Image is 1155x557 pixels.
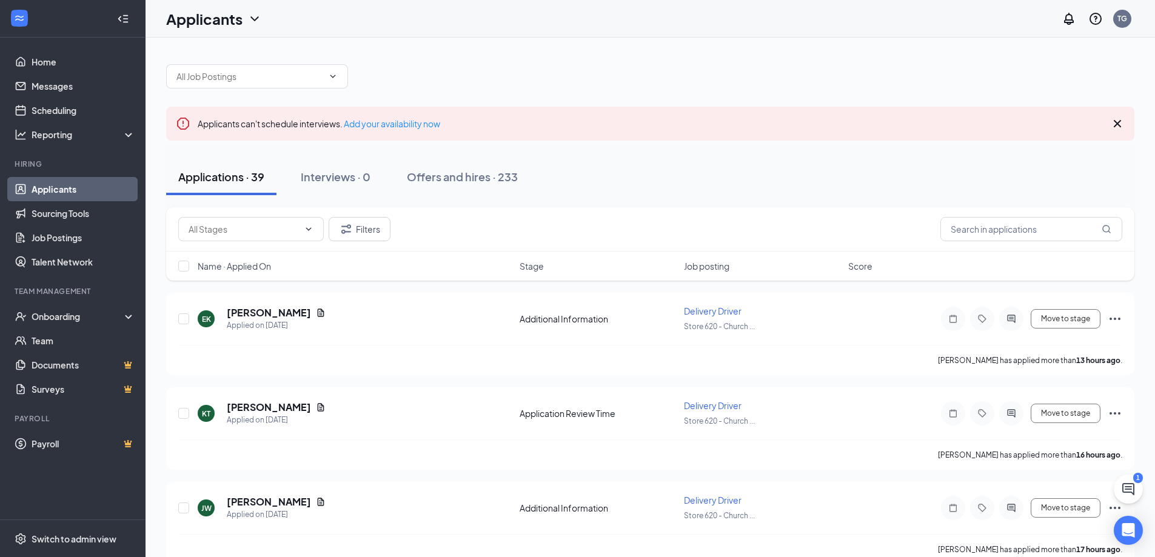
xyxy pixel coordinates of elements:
[202,314,211,324] div: EK
[1076,545,1120,554] b: 17 hours ago
[684,322,755,331] span: Store 620 - Church ...
[316,497,326,507] svg: Document
[1031,309,1100,329] button: Move to stage
[166,8,243,29] h1: Applicants
[198,118,440,129] span: Applicants can't schedule interviews.
[32,128,136,141] div: Reporting
[15,286,133,296] div: Team Management
[938,450,1122,460] p: [PERSON_NAME] has applied more than .
[1133,473,1143,483] div: 1
[1088,12,1103,26] svg: QuestionInfo
[1076,356,1120,365] b: 13 hours ago
[1108,312,1122,326] svg: Ellipses
[1108,501,1122,515] svg: Ellipses
[201,503,212,513] div: JW
[684,495,742,505] span: Delivery Driver
[975,409,989,418] svg: Tag
[1031,498,1100,518] button: Move to stage
[520,313,677,325] div: Additional Information
[32,201,135,225] a: Sourcing Tools
[344,118,440,129] a: Add your availability now
[32,533,116,545] div: Switch to admin view
[32,225,135,250] a: Job Postings
[1110,116,1125,131] svg: Cross
[946,409,960,418] svg: Note
[1114,475,1143,504] button: ChatActive
[848,260,872,272] span: Score
[15,310,27,322] svg: UserCheck
[684,416,755,425] span: Store 620 - Church ...
[684,400,742,411] span: Delivery Driver
[32,432,135,456] a: PayrollCrown
[15,533,27,545] svg: Settings
[189,222,299,236] input: All Stages
[1004,314,1019,324] svg: ActiveChat
[32,50,135,74] a: Home
[178,169,264,184] div: Applications · 39
[975,503,989,513] svg: Tag
[520,260,544,272] span: Stage
[227,319,326,332] div: Applied on [DATE]
[1031,404,1100,423] button: Move to stage
[15,413,133,424] div: Payroll
[32,98,135,122] a: Scheduling
[1102,224,1111,234] svg: MagnifyingGlass
[684,511,755,520] span: Store 620 - Church ...
[520,407,677,419] div: Application Review Time
[32,177,135,201] a: Applicants
[304,224,313,234] svg: ChevronDown
[1062,12,1076,26] svg: Notifications
[940,217,1122,241] input: Search in applications
[1114,516,1143,545] div: Open Intercom Messenger
[32,329,135,353] a: Team
[316,402,326,412] svg: Document
[32,250,135,274] a: Talent Network
[1004,503,1019,513] svg: ActiveChat
[946,314,960,324] svg: Note
[1004,409,1019,418] svg: ActiveChat
[946,503,960,513] svg: Note
[202,409,210,419] div: KT
[32,377,135,401] a: SurveysCrown
[176,70,323,83] input: All Job Postings
[339,222,353,236] svg: Filter
[684,260,729,272] span: Job posting
[227,414,326,426] div: Applied on [DATE]
[227,495,311,509] h5: [PERSON_NAME]
[15,159,133,169] div: Hiring
[684,305,742,316] span: Delivery Driver
[1076,450,1120,459] b: 16 hours ago
[1121,482,1136,496] svg: ChatActive
[1108,406,1122,421] svg: Ellipses
[520,502,677,514] div: Additional Information
[975,314,989,324] svg: Tag
[198,260,271,272] span: Name · Applied On
[1117,13,1127,24] div: TG
[316,308,326,318] svg: Document
[938,544,1122,555] p: [PERSON_NAME] has applied more than .
[407,169,518,184] div: Offers and hires · 233
[328,72,338,81] svg: ChevronDown
[301,169,370,184] div: Interviews · 0
[117,13,129,25] svg: Collapse
[227,306,311,319] h5: [PERSON_NAME]
[247,12,262,26] svg: ChevronDown
[329,217,390,241] button: Filter Filters
[32,74,135,98] a: Messages
[32,353,135,377] a: DocumentsCrown
[938,355,1122,365] p: [PERSON_NAME] has applied more than .
[13,12,25,24] svg: WorkstreamLogo
[227,509,326,521] div: Applied on [DATE]
[15,128,27,141] svg: Analysis
[176,116,190,131] svg: Error
[32,310,125,322] div: Onboarding
[227,401,311,414] h5: [PERSON_NAME]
